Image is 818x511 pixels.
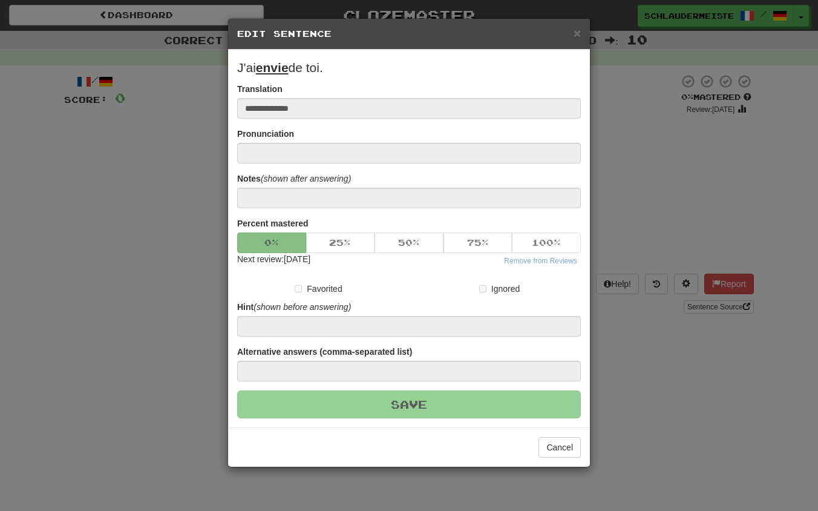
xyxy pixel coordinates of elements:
div: Percent mastered [237,232,581,253]
p: J'ai de toi. [237,59,581,77]
label: Hint [237,301,351,313]
label: Alternative answers (comma-separated list) [237,346,412,358]
label: Notes [237,173,351,185]
button: 75% [443,232,512,253]
label: Favorited [295,283,342,295]
span: × [574,26,581,40]
button: Close [574,27,581,39]
button: Save [237,391,581,418]
button: 0% [237,232,306,253]
button: Cancel [538,437,581,458]
label: Translation [237,83,283,95]
label: Percent mastered [237,217,309,229]
em: (shown after answering) [261,174,351,183]
button: Remove from Reviews [500,254,581,268]
label: Ignored [479,283,520,295]
em: (shown before answering) [254,302,351,312]
input: Ignored [479,285,486,292]
h5: Edit Sentence [237,28,581,40]
button: 25% [306,232,375,253]
button: 100% [512,232,581,253]
button: 50% [375,232,443,253]
div: Next review: [DATE] [237,253,310,268]
input: Favorited [295,285,302,292]
u: envie [256,61,289,74]
label: Pronunciation [237,128,294,140]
